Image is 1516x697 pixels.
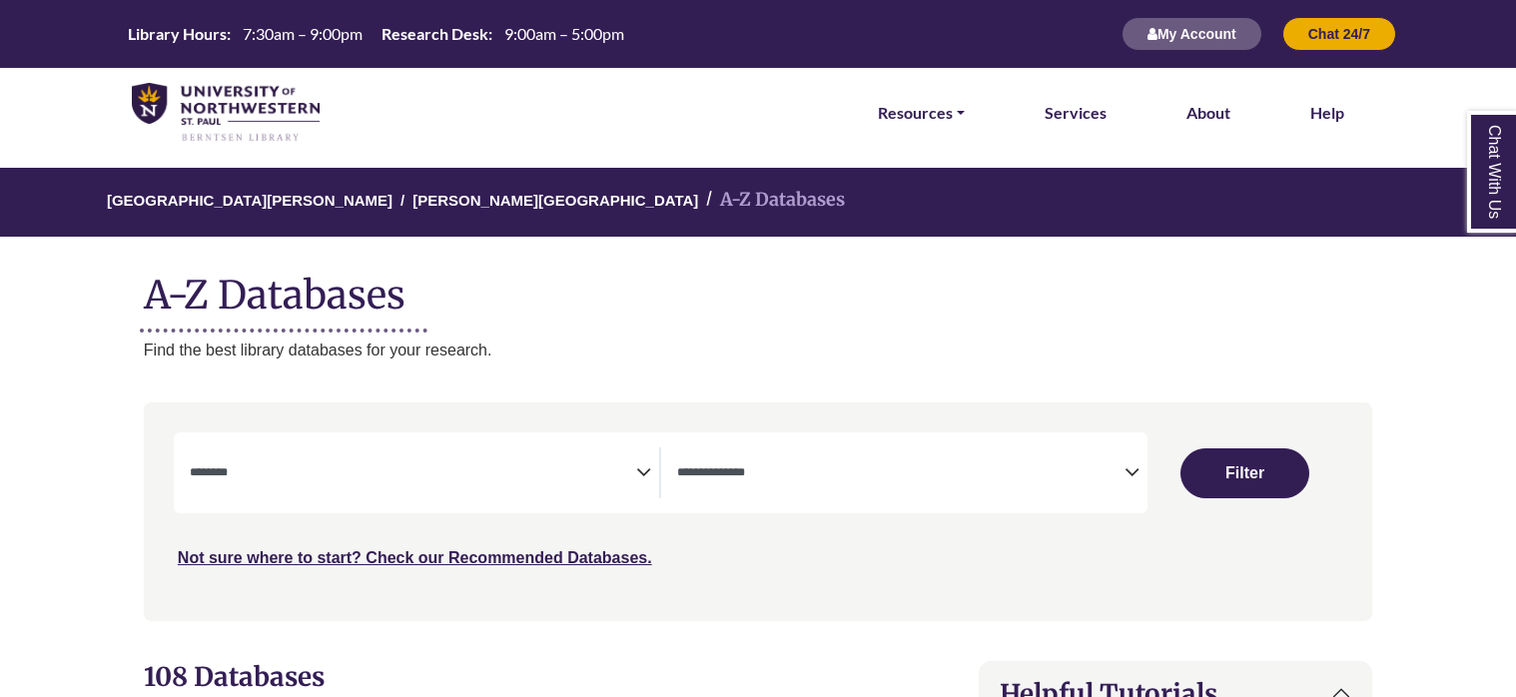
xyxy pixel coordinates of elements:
p: Find the best library databases for your research. [144,338,1372,363]
button: Chat 24/7 [1282,17,1396,51]
span: 108 Databases [144,660,325,693]
span: 7:30am – 9:00pm [243,24,363,43]
nav: Search filters [144,402,1372,620]
textarea: Search [677,466,1125,482]
a: About [1186,100,1230,126]
a: [PERSON_NAME][GEOGRAPHIC_DATA] [412,189,698,209]
a: Not sure where to start? Check our Recommended Databases. [178,549,652,566]
h1: A-Z Databases [144,257,1372,318]
th: Library Hours: [120,23,232,44]
textarea: Search [190,466,637,482]
button: My Account [1122,17,1262,51]
th: Research Desk: [374,23,493,44]
nav: breadcrumb [144,168,1372,237]
a: Chat 24/7 [1282,25,1396,42]
a: Hours Today [120,23,632,46]
a: Help [1310,100,1344,126]
a: [GEOGRAPHIC_DATA][PERSON_NAME] [107,189,392,209]
li: A-Z Databases [698,186,845,215]
img: library_home [132,83,320,143]
a: Services [1045,100,1107,126]
a: My Account [1122,25,1262,42]
a: Resources [878,100,965,126]
button: Submit for Search Results [1180,448,1308,498]
table: Hours Today [120,23,632,42]
span: 9:00am – 5:00pm [504,24,624,43]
